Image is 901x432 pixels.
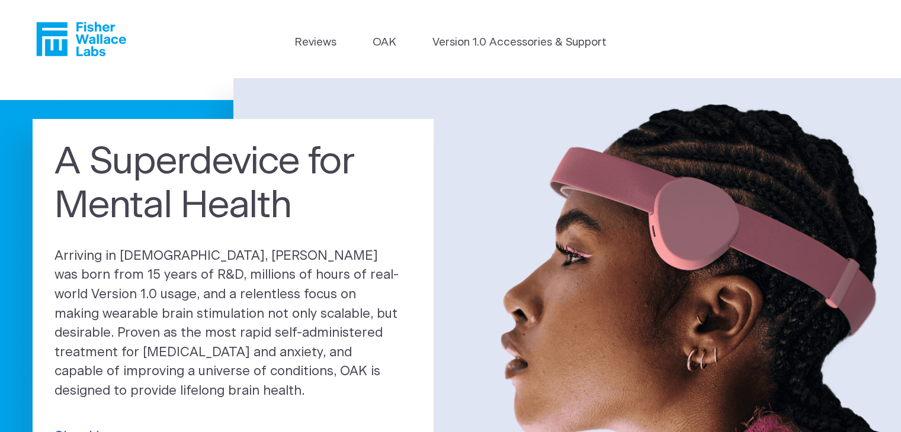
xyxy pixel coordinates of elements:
[36,22,126,56] a: Fisher Wallace
[373,34,396,51] a: OAK
[54,247,412,401] p: Arriving in [DEMOGRAPHIC_DATA], [PERSON_NAME] was born from 15 years of R&D, millions of hours of...
[432,34,607,51] a: Version 1.0 Accessories & Support
[54,141,412,228] h1: A Superdevice for Mental Health
[294,34,336,51] a: Reviews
